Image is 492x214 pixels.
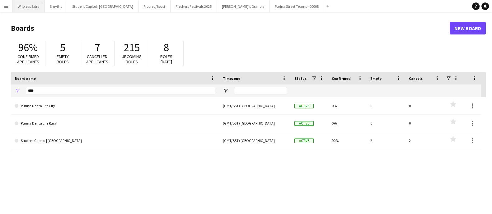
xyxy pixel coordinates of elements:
[328,115,367,132] div: 0%
[15,132,215,149] a: Student Capitol | [GEOGRAPHIC_DATA]
[13,0,45,12] button: Wrigleys Extra
[171,0,217,12] button: Freshers Festivals 2025
[95,41,100,54] span: 7
[370,76,382,81] span: Empty
[86,54,108,65] span: Cancelled applicants
[17,54,39,65] span: Confirmed applicants
[270,0,324,12] button: Purina Street Teams - 00008
[219,97,291,114] div: (GMT/BST) [GEOGRAPHIC_DATA]
[18,41,38,54] span: 96%
[122,54,142,65] span: Upcoming roles
[124,41,140,54] span: 215
[332,76,351,81] span: Confirmed
[219,115,291,132] div: (GMT/BST) [GEOGRAPHIC_DATA]
[294,139,314,143] span: Active
[405,115,444,132] div: 0
[223,88,228,93] button: Open Filter Menu
[234,87,287,94] input: Timezone Filter Input
[328,97,367,114] div: 0%
[164,41,169,54] span: 8
[405,132,444,149] div: 2
[223,76,240,81] span: Timezone
[367,115,405,132] div: 0
[160,54,172,65] span: Roles [DATE]
[15,88,20,93] button: Open Filter Menu
[450,22,486,34] a: New Board
[45,0,67,12] button: Smyths
[15,76,36,81] span: Board name
[294,104,314,108] span: Active
[409,76,423,81] span: Cancels
[57,54,69,65] span: Empty roles
[11,24,450,33] h1: Boards
[217,0,270,12] button: [PERSON_NAME]'s Granola
[15,97,215,115] a: Purina Denta Life City
[294,121,314,126] span: Active
[15,115,215,132] a: Purina Denta Life Rural
[367,132,405,149] div: 2
[138,0,171,12] button: Proprep/Boost
[60,41,65,54] span: 5
[328,132,367,149] div: 90%
[367,97,405,114] div: 0
[67,0,138,12] button: Student Capitol | [GEOGRAPHIC_DATA]
[294,76,307,81] span: Status
[26,87,215,94] input: Board name Filter Input
[219,132,291,149] div: (GMT/BST) [GEOGRAPHIC_DATA]
[405,97,444,114] div: 0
